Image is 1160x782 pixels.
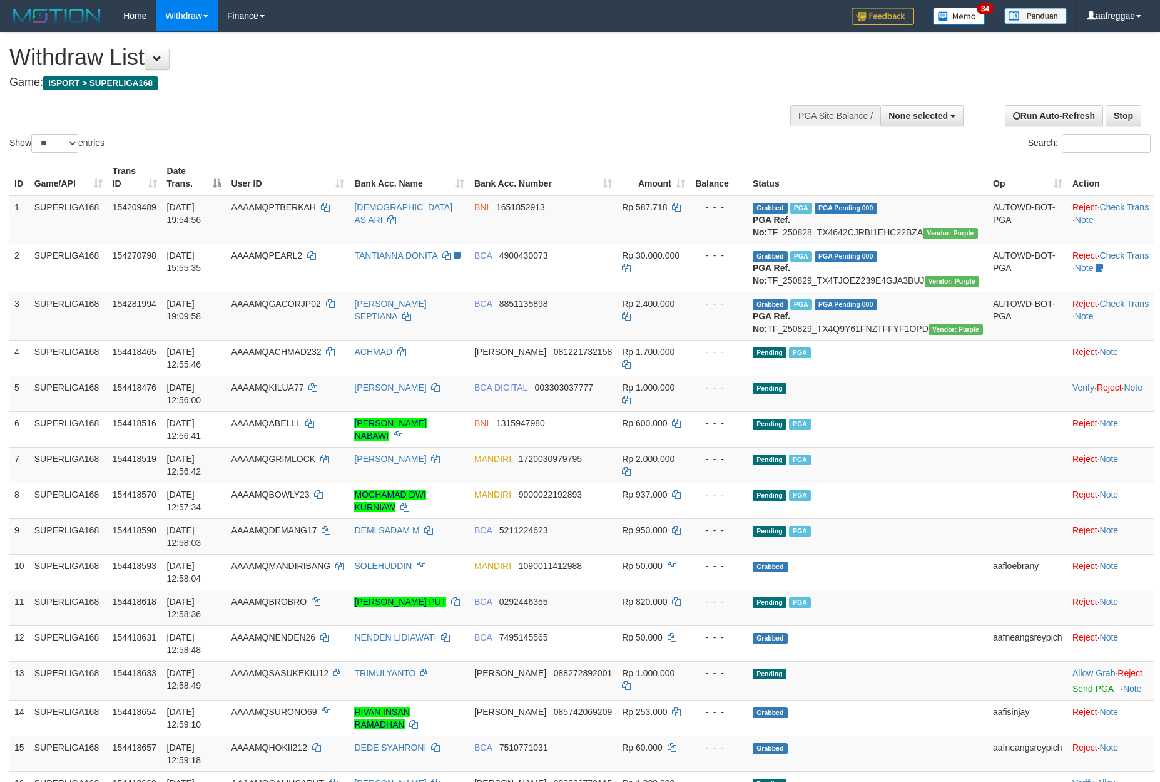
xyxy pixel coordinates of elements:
td: aafloebrany [988,554,1067,590]
th: Action [1067,160,1154,195]
a: Check Trans [1100,250,1149,260]
td: · [1067,483,1154,518]
span: Marked by aafsoycanthlai [789,526,811,537]
td: · [1067,700,1154,736]
span: 154418476 [113,383,156,393]
span: Rp 820.000 [622,597,667,607]
span: Copy 081221732158 to clipboard [554,347,612,357]
span: [PERSON_NAME] [474,707,546,717]
td: 6 [9,411,29,447]
span: [DATE] 12:56:41 [167,418,201,441]
td: 12 [9,625,29,661]
span: Copy 1651852913 to clipboard [496,202,545,212]
td: · [1067,518,1154,554]
span: Grabbed [753,633,788,644]
a: Reject [1072,347,1097,357]
span: Marked by aafsoycanthlai [789,597,811,608]
span: Copy 003303037777 to clipboard [534,383,593,393]
span: ISPORT > SUPERLIGA168 [43,76,158,90]
span: BNI [474,202,489,212]
span: Grabbed [753,743,788,754]
span: [DATE] 12:55:46 [167,347,201,369]
span: Rp 600.000 [622,418,667,428]
td: 8 [9,483,29,518]
a: Run Auto-Refresh [1005,105,1103,126]
td: 15 [9,736,29,771]
span: Marked by aafchhiseyha [790,203,812,214]
th: User ID: activate to sort column ascending [226,160,350,195]
label: Search: [1028,134,1151,153]
span: AAAAMQPEARL2 [231,250,303,260]
a: Reject [1117,668,1142,678]
th: Bank Acc. Number: activate to sort column ascending [469,160,617,195]
span: BCA [474,525,492,535]
a: TANTIANNA DONITA [354,250,437,260]
a: Note [1123,684,1142,694]
a: Note [1100,490,1119,500]
td: · [1067,340,1154,376]
div: - - - [695,631,743,644]
th: Status [748,160,988,195]
span: [PERSON_NAME] [474,347,546,357]
span: Rp 1.000.000 [622,383,674,393]
span: AAAAMQGRIMLOCK [231,454,316,464]
span: 154281994 [113,299,156,309]
td: · · [1067,292,1154,340]
select: Showentries [31,134,78,153]
span: Rp 60.000 [622,743,663,753]
td: 9 [9,518,29,554]
span: MANDIRI [474,490,511,500]
a: Note [1124,383,1142,393]
span: [DATE] 12:58:36 [167,597,201,619]
a: Note [1100,454,1119,464]
a: Stop [1106,105,1141,126]
td: SUPERLIGA168 [29,625,108,661]
span: [DATE] 12:57:34 [167,490,201,512]
a: RIVAN INSAN RAMADHAN [354,707,409,729]
td: AUTOWD-BOT-PGA [988,244,1067,292]
span: AAAAMQMANDIRIBANG [231,561,331,571]
div: - - - [695,560,743,572]
td: SUPERLIGA168 [29,195,108,244]
a: Note [1100,707,1119,717]
span: [DATE] 19:09:58 [167,299,201,321]
img: Button%20Memo.svg [933,8,985,25]
div: - - - [695,488,743,501]
a: DEMI SADAM M [354,525,419,535]
td: TF_250829_TX4TJOEZ239E4GJA3BUJ [748,244,988,292]
td: SUPERLIGA168 [29,554,108,590]
div: - - - [695,381,743,394]
span: Grabbed [753,299,788,310]
a: Reject [1072,490,1097,500]
td: 7 [9,447,29,483]
th: Op: activate to sort column ascending [988,160,1067,195]
td: 13 [9,661,29,700]
span: Pending [753,347,786,358]
span: 154418654 [113,707,156,717]
span: Copy 0292446355 to clipboard [499,597,548,607]
span: 154418516 [113,418,156,428]
a: Note [1075,215,1094,225]
span: Rp 30.000.000 [622,250,679,260]
span: · [1072,668,1117,678]
span: Rp 50.000 [622,632,663,642]
span: Vendor URL: https://trx4.1velocity.biz [929,324,983,335]
div: - - - [695,453,743,465]
td: SUPERLIGA168 [29,483,108,518]
a: Reject [1072,561,1097,571]
th: Game/API: activate to sort column ascending [29,160,108,195]
span: Rp 587.718 [622,202,667,212]
span: 154418570 [113,490,156,500]
td: · · [1067,244,1154,292]
span: AAAAMQSURONO69 [231,707,317,717]
span: [PERSON_NAME] [474,668,546,678]
td: · · [1067,376,1154,411]
span: Rp 50.000 [622,561,663,571]
span: Copy 088272892001 to clipboard [554,668,612,678]
span: 154418631 [113,632,156,642]
span: Grabbed [753,707,788,718]
td: SUPERLIGA168 [29,244,108,292]
a: SOLEHUDDIN [354,561,412,571]
span: Grabbed [753,251,788,262]
span: None selected [888,111,948,121]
